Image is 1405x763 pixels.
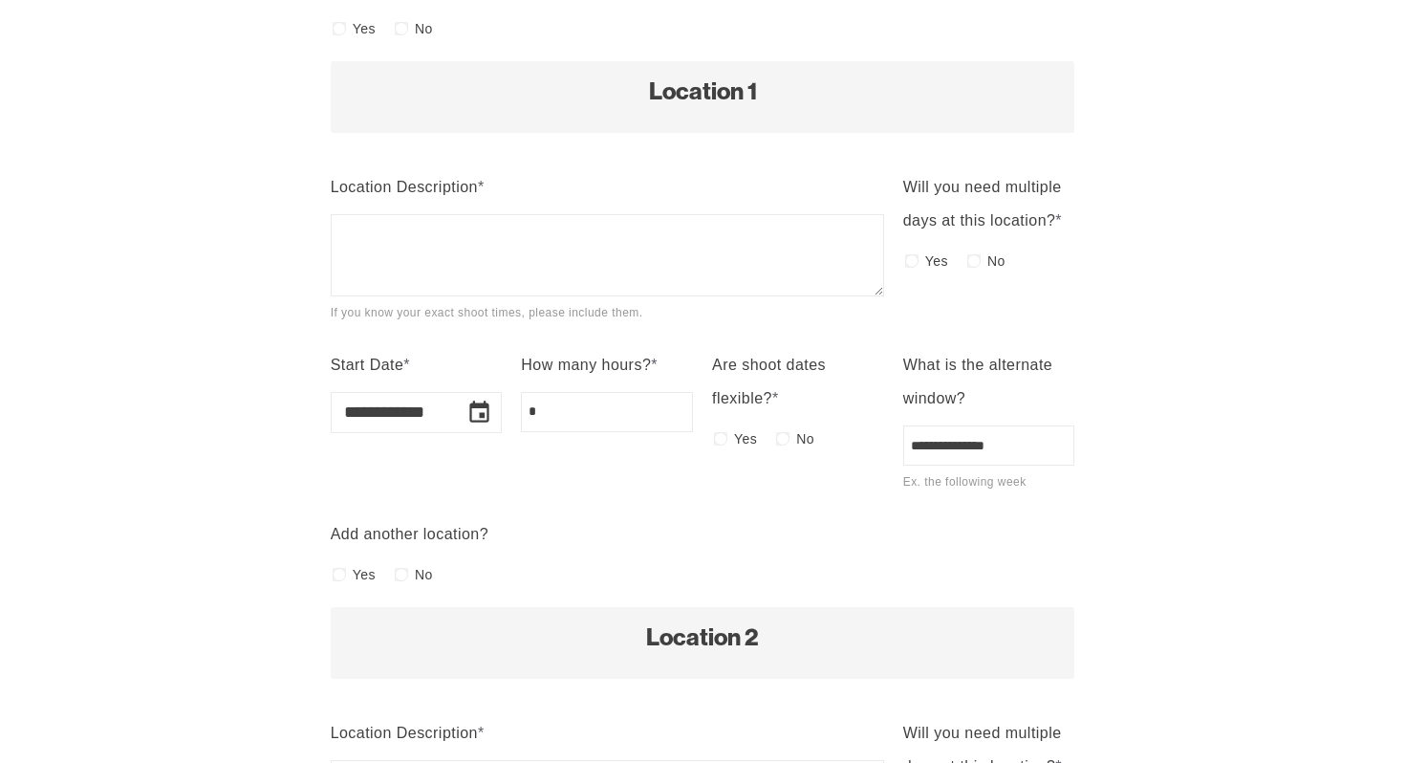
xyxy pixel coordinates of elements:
h2: Location 2 [350,626,1056,650]
input: No [776,432,789,446]
input: Date field for Start Date [331,392,452,433]
input: No [967,254,981,268]
h2: Location 1 [350,80,1056,104]
span: Yes [734,425,757,452]
span: Yes [353,15,376,42]
span: Yes [925,248,948,274]
span: No [987,248,1005,274]
input: Yes [714,432,727,446]
input: No [395,568,408,581]
span: No [796,425,814,452]
input: Yes [333,22,346,35]
span: Yes [353,561,376,588]
input: Yes [333,568,346,581]
span: No [415,561,433,588]
span: Will you need multiple days at this location? [903,179,1062,229]
span: Ex. the following week [903,475,1027,489]
input: Yes [905,254,919,268]
span: Start Date [331,357,404,373]
button: Choose date, selected date is Sep 19, 2025 [459,392,500,433]
span: Are shoot dates flexible? [712,357,826,406]
span: How many hours? [521,357,651,373]
span: If you know your exact shoot times, please include them. [331,306,643,319]
input: No [395,22,408,35]
span: Location Description [331,179,478,195]
input: How many hours?* [521,392,693,432]
textarea: Location Description*If you know your exact shoot times, please include them. [331,214,884,296]
span: No [415,15,433,42]
span: Add another location? [331,526,488,542]
span: What is the alternate window? [903,357,1053,406]
span: Location Description [331,725,478,741]
input: What is the alternate window?Ex. the following week [903,425,1075,466]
